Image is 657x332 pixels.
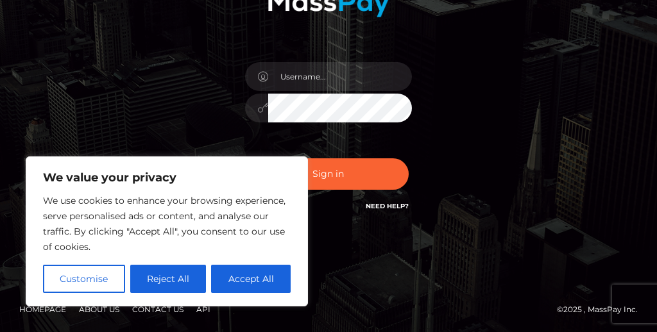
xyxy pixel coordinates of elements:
button: Accept All [211,265,291,293]
button: Reject All [130,265,207,293]
button: Customise [43,265,125,293]
div: © 2025 , MassPay Inc. [557,303,647,317]
p: We value your privacy [43,170,291,185]
input: Username... [268,62,412,91]
a: API [191,299,216,319]
a: Need Help? [366,202,409,210]
a: Contact Us [127,299,189,319]
div: We value your privacy [26,156,308,306]
a: Homepage [14,299,71,319]
button: Sign in [248,158,409,190]
a: About Us [74,299,124,319]
p: We use cookies to enhance your browsing experience, serve personalised ads or content, and analys... [43,193,291,254]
